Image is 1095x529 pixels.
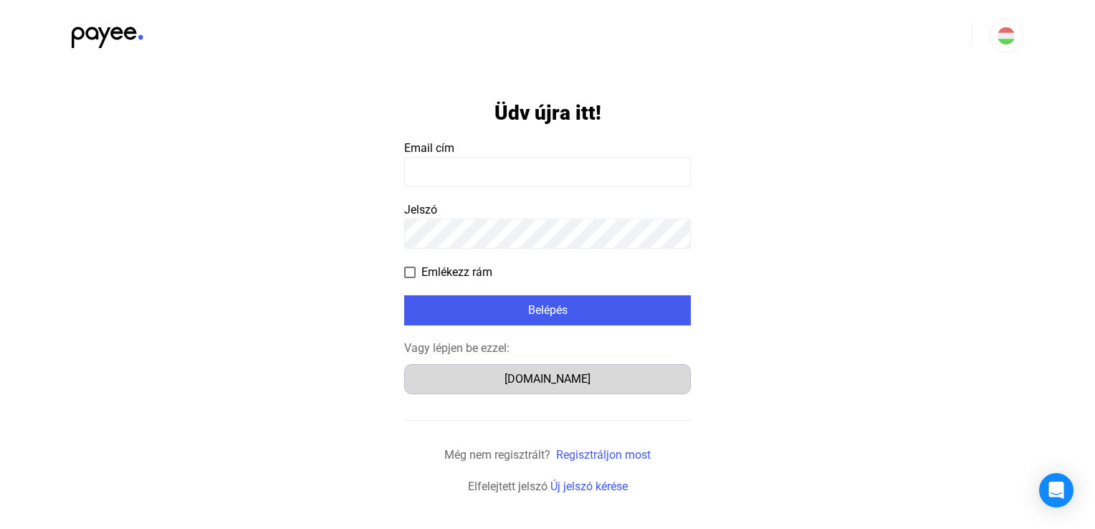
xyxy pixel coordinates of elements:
[998,27,1015,44] img: HU
[404,141,454,155] span: Email cím
[989,19,1023,53] button: HU
[404,340,691,357] div: Vagy lépjen be ezzel:
[404,372,691,386] a: [DOMAIN_NAME]
[404,203,437,216] span: Jelszó
[1039,473,1074,507] div: Nyissa meg az Intercom Messengert
[468,480,547,493] span: Elfelejtett jelszó
[505,372,590,386] font: [DOMAIN_NAME]
[404,364,691,394] button: [DOMAIN_NAME]
[444,448,550,462] span: Még nem regisztrált?
[421,265,492,279] font: Emlékezz rám
[550,480,628,493] a: Új jelszó kérése
[528,303,568,317] font: Belépés
[72,19,143,48] img: black-payee-blue-dot.svg
[556,448,651,462] a: Regisztráljon most
[404,295,691,325] button: Belépés
[494,100,601,125] h1: Üdv újra itt!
